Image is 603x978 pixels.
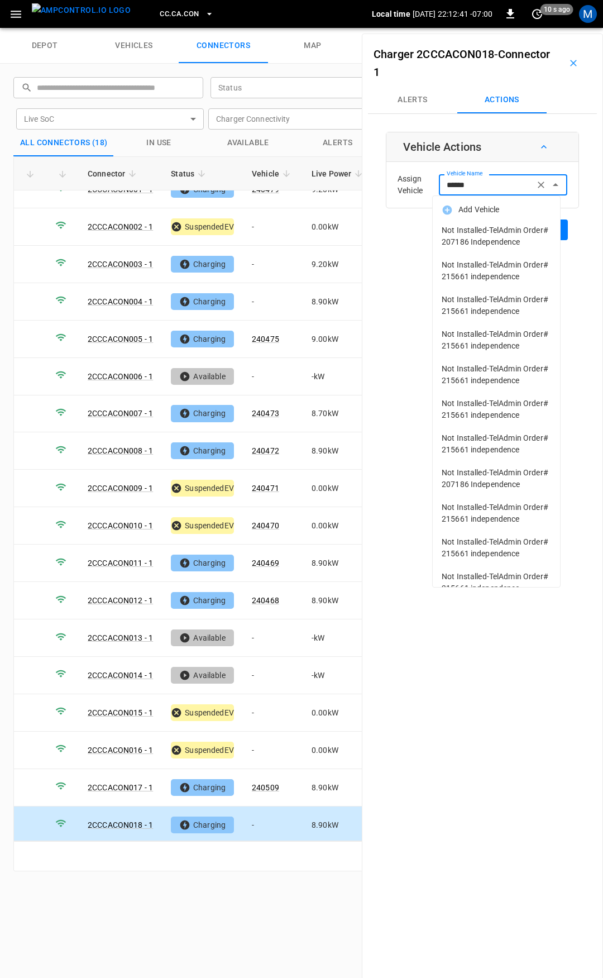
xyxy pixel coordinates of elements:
[88,185,153,194] a: 2CCCACON001 - 1
[303,769,375,807] td: 8.90 kW
[442,432,551,456] span: Not Installed-TelAdmin Order# 215661 independence
[252,409,279,418] a: 240473
[374,45,556,81] h6: -
[447,169,482,178] label: Vehicle Name
[88,820,153,829] a: 2CCCACON018 - 1
[171,405,234,422] div: Charging
[171,517,234,534] div: SuspendedEV
[171,256,234,273] div: Charging
[457,87,547,113] button: Actions
[88,484,153,493] a: 2CCCACON009 - 1
[293,130,382,156] button: Alerts
[442,536,551,560] span: Not Installed-TelAdmin Order# 215661 independence
[243,358,303,395] td: -
[88,783,153,792] a: 2CCCACON017 - 1
[442,502,551,525] span: Not Installed-TelAdmin Order# 215661 independence
[442,467,551,490] span: Not Installed-TelAdmin Order# 207186 Independence
[303,283,375,321] td: 8.90 kW
[303,246,375,283] td: 9.20 kW
[548,177,563,193] button: Close
[88,671,153,680] a: 2CCCACON014 - 1
[88,260,153,269] a: 2CCCACON003 - 1
[88,372,153,381] a: 2CCCACON006 - 1
[243,283,303,321] td: -
[171,592,234,609] div: Charging
[303,432,375,470] td: 8.90 kW
[171,331,234,347] div: Charging
[368,87,597,113] div: Connectors submenus tabs
[442,398,551,421] span: Not Installed-TelAdmin Order# 215661 independence
[303,507,375,545] td: 0.00 kW
[243,807,303,844] td: -
[413,8,492,20] p: [DATE] 22:12:41 -07:00
[243,732,303,769] td: -
[442,259,551,283] span: Not Installed-TelAdmin Order# 215661 independence
[88,559,153,567] a: 2CCCACON011 - 1
[171,442,234,459] div: Charging
[171,218,234,235] div: SuspendedEV
[171,368,234,385] div: Available
[252,559,279,567] a: 240469
[88,297,153,306] a: 2CCCACON004 - 1
[171,555,234,571] div: Charging
[88,335,153,344] a: 2CCCACON005 - 1
[88,746,153,755] a: 2CCCACON016 - 1
[528,5,546,23] button: set refresh interval
[252,521,279,530] a: 240470
[268,28,357,64] a: map
[403,138,481,156] h6: Vehicle Actions
[374,47,494,61] a: Charger 2CCCACON018
[372,8,410,20] p: Local time
[171,704,234,721] div: SuspendedEV
[303,395,375,433] td: 8.70 kW
[252,783,279,792] a: 240509
[155,3,218,25] button: CC.CA.CON
[171,742,234,758] div: SuspendedEV
[243,619,303,657] td: -
[88,222,153,231] a: 2CCCACON002 - 1
[303,732,375,769] td: 0.00 kW
[160,8,199,21] span: CC.CA.CON
[88,167,140,180] span: Connector
[303,321,375,358] td: 9.00 kW
[89,28,179,64] a: vehicles
[243,694,303,732] td: -
[303,657,375,694] td: - kW
[88,521,153,530] a: 2CCCACON010 - 1
[442,225,551,248] span: Not Installed-TelAdmin Order# 207186 Independence
[303,208,375,246] td: 0.00 kW
[303,694,375,732] td: 0.00 kW
[442,328,551,352] span: Not Installed-TelAdmin Order# 215661 independence
[252,484,279,493] a: 240471
[171,817,234,833] div: Charging
[88,633,153,642] a: 2CCCACON013 - 1
[243,208,303,246] td: -
[303,807,375,844] td: 8.90 kW
[442,294,551,317] span: Not Installed-TelAdmin Order# 215661 independence
[13,130,114,156] button: All Connectors (18)
[88,596,153,605] a: 2CCCACON012 - 1
[171,629,234,646] div: Available
[243,246,303,283] td: -
[458,204,499,216] p: Add Vehicle
[540,4,573,15] span: 10 s ago
[171,480,234,497] div: SuspendedEV
[252,167,294,180] span: Vehicle
[32,3,131,17] img: ampcontrol.io logo
[179,28,268,64] a: connectors
[442,363,551,387] span: Not Installed-TelAdmin Order# 215661 independence
[171,167,209,180] span: Status
[312,167,366,180] span: Live Power
[303,358,375,395] td: - kW
[303,545,375,582] td: 8.90 kW
[243,657,303,694] td: -
[88,409,153,418] a: 2CCCACON007 - 1
[252,596,279,605] a: 240468
[533,177,549,193] button: Clear
[303,619,375,657] td: - kW
[303,582,375,619] td: 8.90 kW
[398,173,439,197] p: Assign Vehicle
[368,87,457,113] button: Alerts
[303,470,375,507] td: 0.00 kW
[171,779,234,796] div: Charging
